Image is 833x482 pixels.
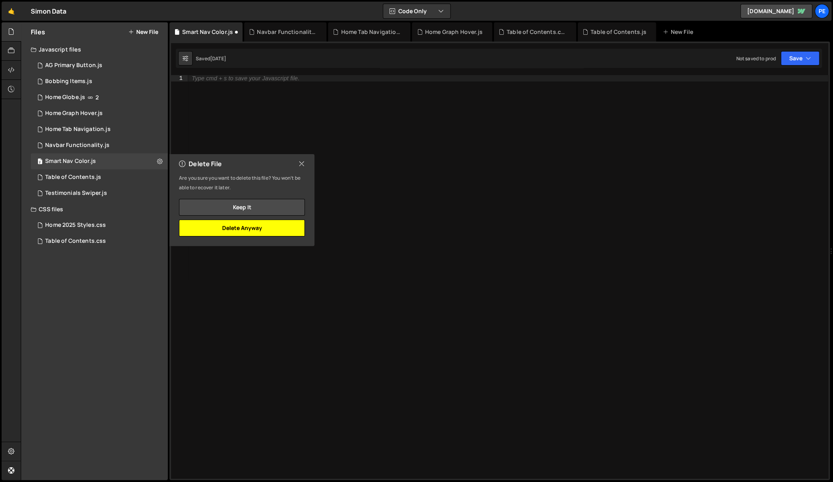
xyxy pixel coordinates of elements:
[38,159,42,165] span: 2
[31,137,168,153] div: Navbar Functionality.js
[45,78,92,85] div: Bobbing Items.js
[45,110,103,117] div: Home Graph Hover.js
[45,190,107,197] div: Testimonials Swiper.js
[31,121,168,137] div: 16753/46062.js
[45,222,106,229] div: Home 2025 Styles.css
[425,28,483,36] div: Home Graph Hover.js
[590,28,646,36] div: Table of Contents.js
[341,28,401,36] div: Home Tab Navigation.js
[31,233,168,249] div: 16753/46419.css
[31,58,168,73] div: 16753/45990.js
[182,28,233,36] div: Smart Nav Color.js
[31,153,168,169] div: 16753/46074.js
[31,217,168,233] div: 16753/45793.css
[736,55,776,62] div: Not saved to prod
[507,28,567,36] div: Table of Contents.css
[257,28,317,36] div: Navbar Functionality.js
[31,169,168,185] div: Table of Contents.js
[781,51,819,65] button: Save
[95,94,99,101] span: 2
[196,55,226,62] div: Saved
[2,2,21,21] a: 🤙
[179,173,305,192] p: Are you sure you want to delete this file? You won’t be able to recover it later.
[179,159,222,168] h2: Delete File
[45,238,106,245] div: Table of Contents.css
[31,185,168,201] div: 16753/45792.js
[383,4,450,18] button: Code Only
[179,199,305,216] button: Keep it
[31,105,168,121] div: 16753/45758.js
[45,158,96,165] div: Smart Nav Color.js
[21,201,168,217] div: CSS files
[31,6,67,16] div: Simon Data
[192,75,299,81] div: Type cmd + s to save your Javascript file.
[128,29,158,35] button: New File
[210,55,226,62] div: [DATE]
[45,62,102,69] div: AG Primary Button.js
[31,28,45,36] h2: Files
[45,94,85,101] div: Home Globe.js
[45,174,101,181] div: Table of Contents.js
[31,89,168,105] div: 16753/46016.js
[171,75,188,81] div: 1
[45,126,111,133] div: Home Tab Navigation.js
[815,4,829,18] a: Pe
[45,142,109,149] div: Navbar Functionality.js
[662,28,696,36] div: New File
[740,4,812,18] a: [DOMAIN_NAME]
[31,73,168,89] div: 16753/46060.js
[179,220,305,236] button: Delete Anyway
[21,42,168,58] div: Javascript files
